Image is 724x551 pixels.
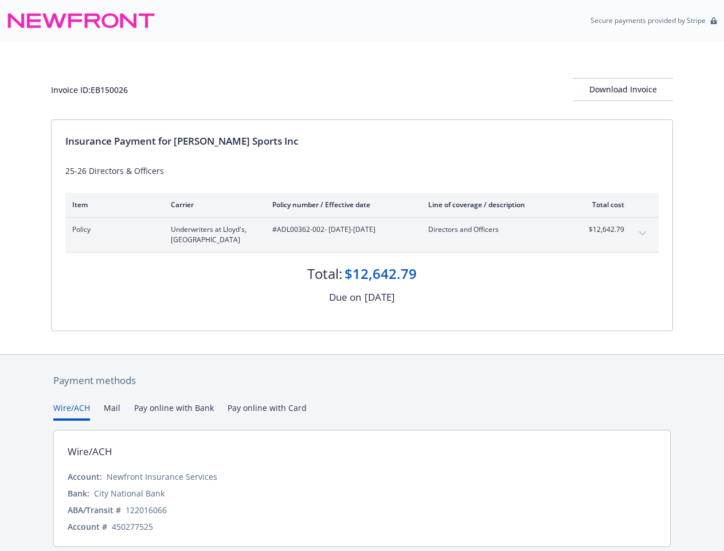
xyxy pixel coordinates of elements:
button: expand content [633,224,652,243]
div: Line of coverage / description [428,200,563,209]
p: Secure payments provided by Stripe [590,15,706,25]
div: 25-26 Directors & Officers [65,165,659,177]
div: Item [72,200,152,209]
div: Carrier [171,200,254,209]
div: PolicyUnderwriters at Lloyd's, [GEOGRAPHIC_DATA]#ADL00362-002- [DATE]-[DATE]Directors and Officer... [65,218,659,252]
div: Total: [307,264,342,284]
div: Wire/ACH [68,444,112,459]
span: Underwriters at Lloyd's, [GEOGRAPHIC_DATA] [171,224,254,245]
div: [DATE] [365,290,395,305]
button: Pay online with Bank [134,402,214,421]
span: Directors and Officers [428,224,563,235]
div: ABA/Transit # [68,504,121,516]
div: Total cost [581,200,624,209]
button: Pay online with Card [228,402,307,421]
span: $12,642.79 [581,224,624,235]
div: 450277525 [112,521,153,533]
div: City National Bank [94,487,165,499]
span: Policy [72,224,152,235]
div: Policy number / Effective date [272,200,410,209]
span: #ADL00362-002 - [DATE]-[DATE] [272,224,410,235]
button: Download Invoice [573,78,673,101]
div: Invoice ID: EB150026 [51,84,128,96]
div: Bank: [68,487,89,499]
div: Account # [68,521,107,533]
div: Newfront Insurance Services [107,471,217,483]
button: Wire/ACH [53,402,90,421]
div: Account: [68,471,102,483]
button: Mail [104,402,120,421]
div: Due on [329,290,361,305]
div: Payment methods [53,373,671,388]
div: Download Invoice [573,79,673,100]
div: Insurance Payment for [PERSON_NAME] Sports Inc [65,134,659,149]
div: $12,642.79 [345,264,417,284]
div: 122016066 [126,504,167,516]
